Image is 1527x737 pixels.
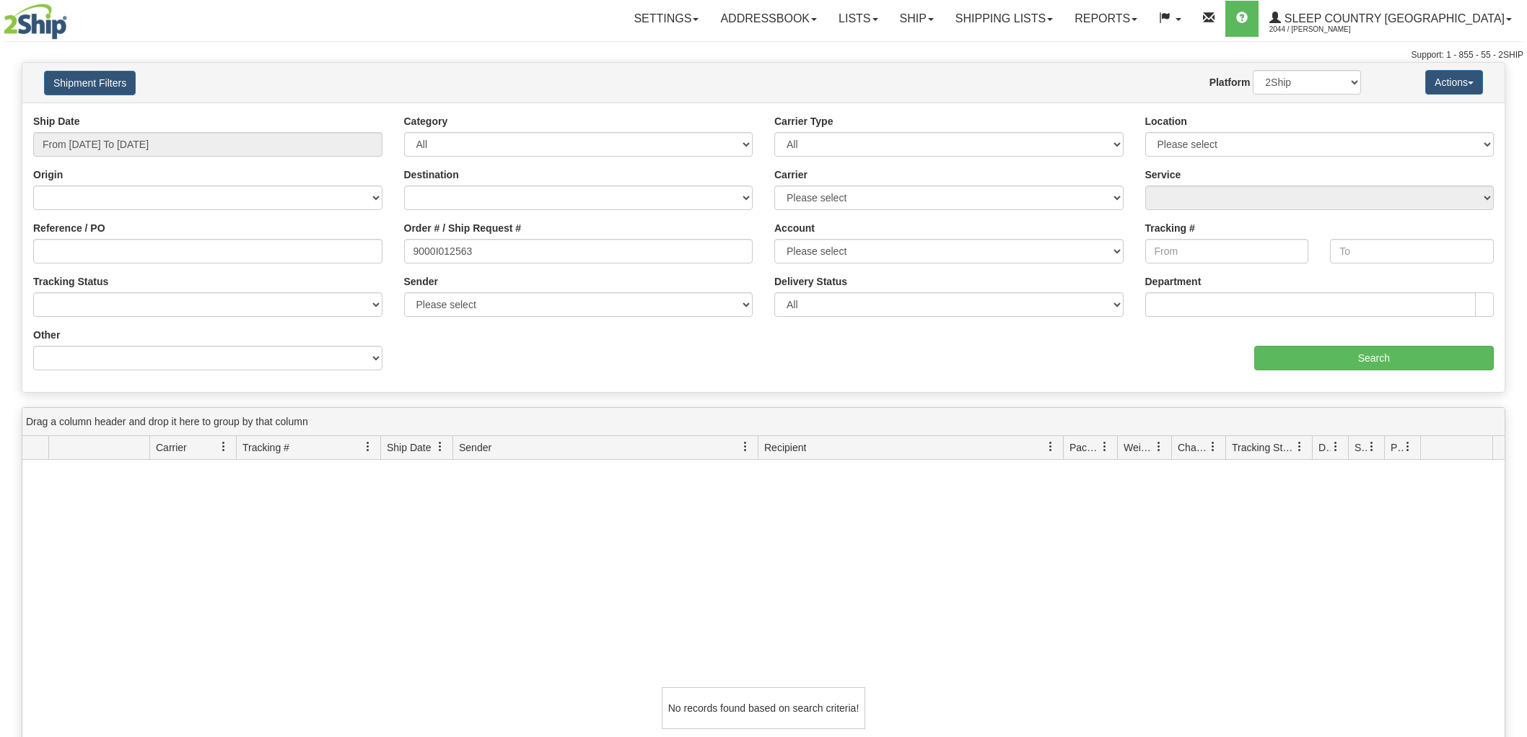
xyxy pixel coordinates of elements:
label: Carrier [774,167,808,182]
a: Shipment Issues filter column settings [1360,435,1384,459]
input: From [1145,239,1309,263]
img: logo2044.jpg [4,4,67,40]
div: Support: 1 - 855 - 55 - 2SHIP [4,49,1523,61]
label: Reference / PO [33,221,105,235]
label: Origin [33,167,63,182]
label: Other [33,328,60,342]
button: Actions [1425,70,1483,95]
label: Sender [404,274,438,289]
label: Destination [404,167,459,182]
label: Platform [1209,75,1251,90]
label: Order # / Ship Request # [404,221,522,235]
a: Tracking Status filter column settings [1287,435,1312,459]
a: Settings [623,1,709,37]
a: Carrier filter column settings [211,435,236,459]
span: Tracking Status [1232,440,1295,455]
label: Department [1145,274,1202,289]
iframe: chat widget [1494,295,1526,442]
a: Weight filter column settings [1147,435,1171,459]
label: Category [404,114,448,128]
span: Packages [1069,440,1100,455]
a: Delivery Status filter column settings [1323,435,1348,459]
div: grid grouping header [22,408,1505,436]
a: Ship Date filter column settings [428,435,452,459]
span: Delivery Status [1318,440,1331,455]
span: Sleep Country [GEOGRAPHIC_DATA] [1281,12,1505,25]
label: Service [1145,167,1181,182]
label: Location [1145,114,1187,128]
label: Tracking Status [33,274,108,289]
a: Lists [828,1,888,37]
label: Account [774,221,815,235]
a: Sleep Country [GEOGRAPHIC_DATA] 2044 / [PERSON_NAME] [1259,1,1523,37]
span: Charge [1178,440,1208,455]
label: Tracking # [1145,221,1195,235]
span: Tracking # [242,440,289,455]
a: Tracking # filter column settings [356,435,380,459]
a: Recipient filter column settings [1038,435,1063,459]
a: Sender filter column settings [733,435,758,459]
a: Ship [889,1,945,37]
span: Ship Date [387,440,431,455]
label: Delivery Status [774,274,847,289]
span: Pickup Status [1391,440,1403,455]
a: Shipping lists [945,1,1064,37]
span: Weight [1124,440,1154,455]
input: To [1330,239,1494,263]
span: Recipient [764,440,806,455]
a: Addressbook [709,1,828,37]
a: Pickup Status filter column settings [1396,435,1420,459]
a: Charge filter column settings [1201,435,1225,459]
label: Ship Date [33,114,80,128]
label: Carrier Type [774,114,833,128]
span: 2044 / [PERSON_NAME] [1269,22,1378,37]
span: Carrier [156,440,187,455]
input: Search [1254,346,1494,370]
a: Reports [1064,1,1148,37]
span: Shipment Issues [1355,440,1367,455]
span: Sender [459,440,491,455]
a: Packages filter column settings [1093,435,1117,459]
button: Shipment Filters [44,71,136,95]
div: No records found based on search criteria! [662,687,865,729]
